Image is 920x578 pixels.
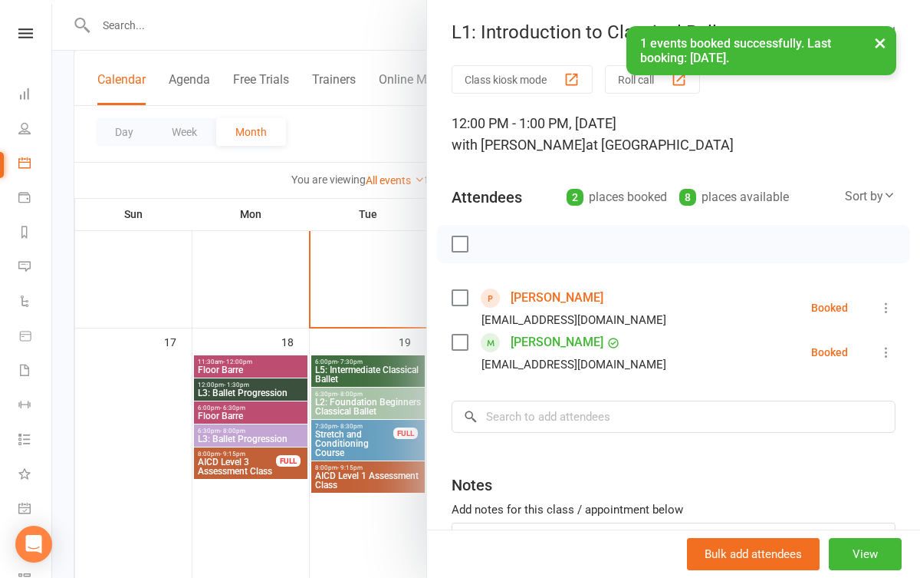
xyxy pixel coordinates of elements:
span: at [GEOGRAPHIC_DATA] [586,137,734,153]
div: Open Intercom Messenger [15,526,52,563]
div: Attendees [452,187,522,208]
button: Bulk add attendees [687,538,820,570]
a: Reports [18,216,53,251]
a: General attendance kiosk mode [18,493,53,527]
a: Payments [18,182,53,216]
a: Product Sales [18,320,53,355]
div: Notes [452,474,492,496]
a: Dashboard [18,78,53,113]
a: What's New [18,458,53,493]
span: with [PERSON_NAME] [452,137,586,153]
div: [EMAIL_ADDRESS][DOMAIN_NAME] [481,355,666,375]
input: Search to add attendees [452,401,895,433]
div: Add notes for this class / appointment below [452,500,895,519]
div: L1: Introduction to Classical Ballet [427,21,920,43]
div: [EMAIL_ADDRESS][DOMAIN_NAME] [481,310,666,330]
div: Sort by [845,187,895,206]
a: [PERSON_NAME] [511,286,603,310]
a: People [18,113,53,147]
a: [PERSON_NAME] [511,330,603,355]
div: places available [679,187,789,208]
div: Booked [811,302,848,313]
a: Calendar [18,147,53,182]
div: 8 [679,189,696,206]
button: × [866,26,894,59]
div: Booked [811,347,848,358]
div: places booked [567,187,667,208]
div: 12:00 PM - 1:00 PM, [DATE] [452,113,895,156]
div: 2 [567,189,583,206]
button: View [829,538,902,570]
div: 1 events booked successfully. Last booking: [DATE]. [626,26,896,75]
